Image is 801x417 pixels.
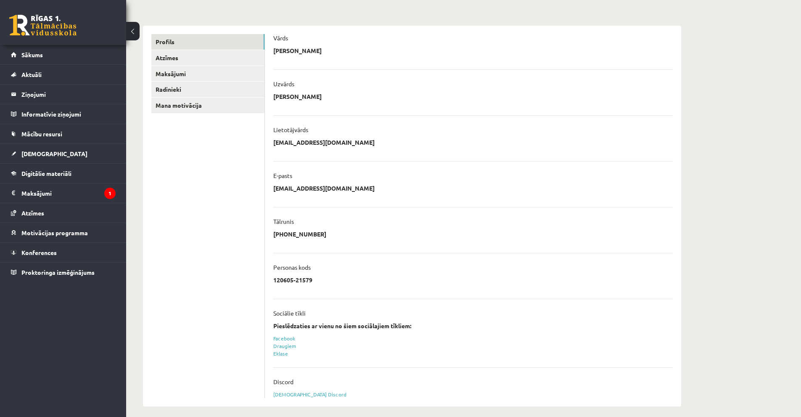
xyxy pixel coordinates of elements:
a: Facebook [273,335,295,342]
p: [PHONE_NUMBER] [273,230,326,238]
a: Draugiem [273,343,296,349]
p: Lietotājvārds [273,126,308,133]
a: Informatīvie ziņojumi [11,104,116,124]
a: Motivācijas programma [11,223,116,242]
p: [EMAIL_ADDRESS][DOMAIN_NAME] [273,138,375,146]
legend: Informatīvie ziņojumi [21,104,116,124]
a: Maksājumi1 [11,183,116,203]
a: Eklase [273,350,288,357]
span: Konferences [21,249,57,256]
p: Sociālie tīkli [273,309,306,317]
a: Proktoringa izmēģinājums [11,263,116,282]
p: [PERSON_NAME] [273,93,322,100]
p: Vārds [273,34,288,42]
span: Atzīmes [21,209,44,217]
a: Profils [151,34,264,50]
a: Konferences [11,243,116,262]
span: Aktuāli [21,71,42,78]
span: Digitālie materiāli [21,170,71,177]
a: [DEMOGRAPHIC_DATA] Discord [273,391,346,398]
p: Discord [273,378,293,385]
p: Uzvārds [273,80,294,88]
p: Tālrunis [273,218,294,225]
a: Maksājumi [151,66,264,82]
p: [PERSON_NAME] [273,47,322,54]
legend: Maksājumi [21,183,116,203]
a: [DEMOGRAPHIC_DATA] [11,144,116,163]
span: Proktoringa izmēģinājums [21,268,95,276]
a: Aktuāli [11,65,116,84]
a: Sākums [11,45,116,64]
a: Rīgas 1. Tālmācības vidusskola [9,15,77,36]
legend: Ziņojumi [21,85,116,104]
p: [EMAIL_ADDRESS][DOMAIN_NAME] [273,184,375,192]
strong: Pieslēdzaties ar vienu no šiem sociālajiem tīkliem: [273,322,411,329]
a: Ziņojumi [11,85,116,104]
a: Mācību resursi [11,124,116,143]
a: Atzīmes [11,203,116,223]
p: E-pasts [273,172,292,179]
span: Mācību resursi [21,130,62,138]
i: 1 [104,188,116,199]
span: [DEMOGRAPHIC_DATA] [21,150,87,157]
span: Sākums [21,51,43,58]
a: Digitālie materiāli [11,164,116,183]
p: 120605-21579 [273,276,312,284]
span: Motivācijas programma [21,229,88,236]
a: Mana motivācija [151,98,264,113]
a: Atzīmes [151,50,264,66]
p: Personas kods [273,263,311,271]
a: Radinieki [151,82,264,97]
